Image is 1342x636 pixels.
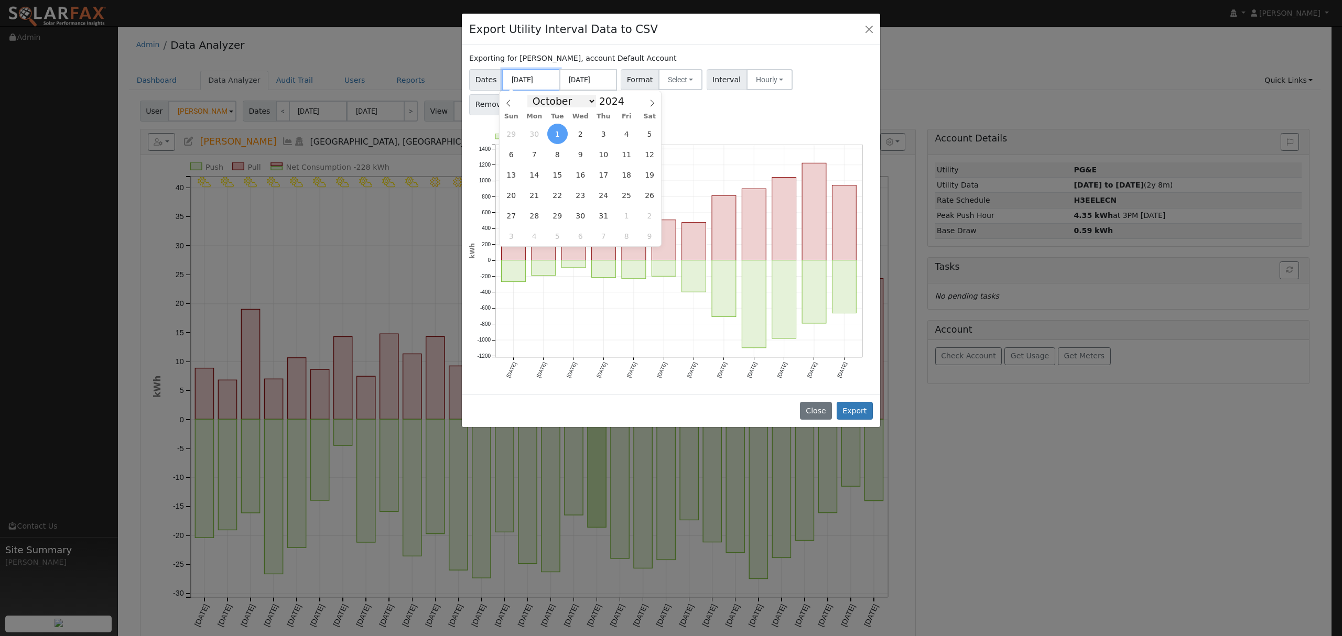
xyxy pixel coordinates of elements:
[502,260,526,281] rect: onclick=""
[640,144,660,165] span: October 12, 2024
[593,165,614,185] span: October 17, 2024
[616,144,637,165] span: October 11, 2024
[480,273,491,279] text: -200
[592,260,616,277] rect: onclick=""
[482,210,491,215] text: 600
[469,94,553,115] span: Remove Production
[482,193,491,199] text: 800
[570,165,591,185] span: October 16, 2024
[640,185,660,205] span: October 26, 2024
[772,177,796,260] rect: onclick=""
[547,144,568,165] span: October 8, 2024
[712,260,736,316] rect: onclick=""
[501,185,522,205] span: October 20, 2024
[524,124,545,144] span: September 30, 2024
[501,165,522,185] span: October 13, 2024
[640,226,660,246] span: November 9, 2024
[501,144,522,165] span: October 6, 2024
[593,124,614,144] span: October 3, 2024
[547,205,568,226] span: October 29, 2024
[716,361,728,378] text: [DATE]
[593,185,614,205] span: October 24, 2024
[478,353,491,358] text: -1200
[501,124,522,144] span: September 29, 2024
[547,165,568,185] span: October 15, 2024
[469,53,676,64] label: Exporting for [PERSON_NAME], account Default Account
[640,124,660,144] span: October 5, 2024
[547,226,568,246] span: November 5, 2024
[800,402,832,420] button: Close
[742,260,766,347] rect: onclick=""
[832,185,857,260] rect: onclick=""
[832,260,857,313] rect: onclick=""
[862,21,876,36] button: Close
[500,113,523,120] span: Sun
[802,260,826,323] rect: onclick=""
[616,185,637,205] span: October 25, 2024
[837,402,873,420] button: Export
[616,124,637,144] span: October 4, 2024
[488,257,491,263] text: 0
[616,226,637,246] span: November 8, 2024
[802,163,826,260] rect: onclick=""
[501,205,522,226] span: October 27, 2024
[570,185,591,205] span: October 23, 2024
[547,124,568,144] span: October 1, 2024
[570,205,591,226] span: October 30, 2024
[480,289,491,295] text: -400
[527,95,596,107] select: Month
[532,260,556,275] rect: onclick=""
[479,162,491,168] text: 1200
[479,178,491,183] text: 1000
[524,165,545,185] span: October 14, 2024
[806,361,818,378] text: [DATE]
[469,243,476,259] text: kWh
[742,189,766,260] rect: onclick=""
[652,260,676,276] rect: onclick=""
[592,113,615,120] span: Thu
[523,113,546,120] span: Mon
[570,226,591,246] span: November 6, 2024
[501,226,522,246] span: November 3, 2024
[615,113,638,120] span: Fri
[596,361,608,378] text: [DATE]
[658,69,703,90] button: Select
[776,361,788,378] text: [DATE]
[546,113,569,120] span: Tue
[593,144,614,165] span: October 10, 2024
[524,226,545,246] span: November 4, 2024
[616,205,637,226] span: November 1, 2024
[652,220,676,260] rect: onclick=""
[746,69,793,90] button: Hourly
[621,69,659,90] span: Format
[524,185,545,205] span: October 21, 2024
[480,305,491,311] text: -600
[482,242,491,247] text: 200
[547,185,568,205] span: October 22, 2024
[772,260,796,338] rect: onclick=""
[569,113,592,120] span: Wed
[593,205,614,226] span: October 31, 2024
[836,361,848,378] text: [DATE]
[638,113,661,120] span: Sat
[686,361,698,378] text: [DATE]
[616,165,637,185] span: October 18, 2024
[640,165,660,185] span: October 19, 2024
[566,361,578,378] text: [DATE]
[640,205,660,226] span: November 2, 2024
[746,361,758,378] text: [DATE]
[570,144,591,165] span: October 9, 2024
[707,69,747,90] span: Interval
[479,146,491,151] text: 1400
[626,361,638,378] text: [DATE]
[469,21,658,38] h4: Export Utility Interval Data to CSV
[524,144,545,165] span: October 7, 2024
[622,260,646,278] rect: onclick=""
[682,222,706,260] rect: onclick=""
[505,361,517,378] text: [DATE]
[478,337,491,343] text: -1000
[682,260,706,292] rect: onclick=""
[561,260,586,267] rect: onclick=""
[596,95,634,107] input: Year
[524,205,545,226] span: October 28, 2024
